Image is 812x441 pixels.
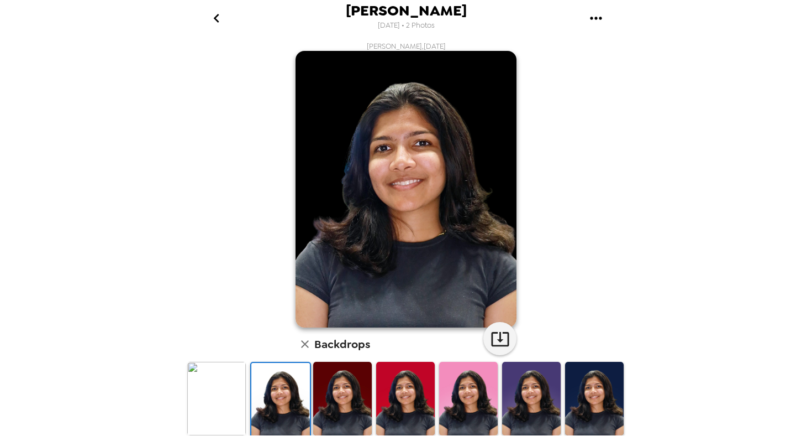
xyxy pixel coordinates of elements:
span: [PERSON_NAME] [346,3,467,18]
img: Original [187,362,246,435]
h6: Backdrops [314,335,370,353]
span: [DATE] • 2 Photos [378,18,435,33]
span: [PERSON_NAME] , [DATE] [367,41,446,51]
img: user [296,51,516,328]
